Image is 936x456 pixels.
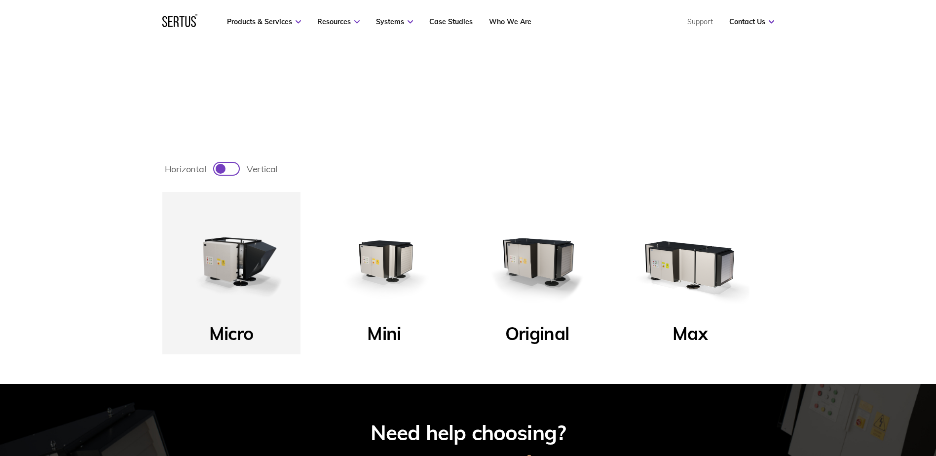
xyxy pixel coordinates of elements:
img: Max [631,202,749,320]
a: Case Studies [429,17,473,26]
img: Micro [172,202,291,320]
p: Micro [209,322,253,351]
span: vertical [247,163,278,175]
a: Who We Are [489,17,531,26]
p: Mini [367,322,401,351]
a: Support [687,17,713,26]
a: Products & Services [227,17,301,26]
div: Need help choosing? [371,421,565,445]
p: Max [673,322,708,351]
a: Resources [317,17,360,26]
p: Original [505,322,569,351]
span: horizontal [165,163,206,175]
iframe: Chat Widget [887,409,936,456]
img: Mini [325,202,444,320]
img: Original [478,202,597,320]
a: Systems [376,17,413,26]
a: Contact Us [729,17,774,26]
